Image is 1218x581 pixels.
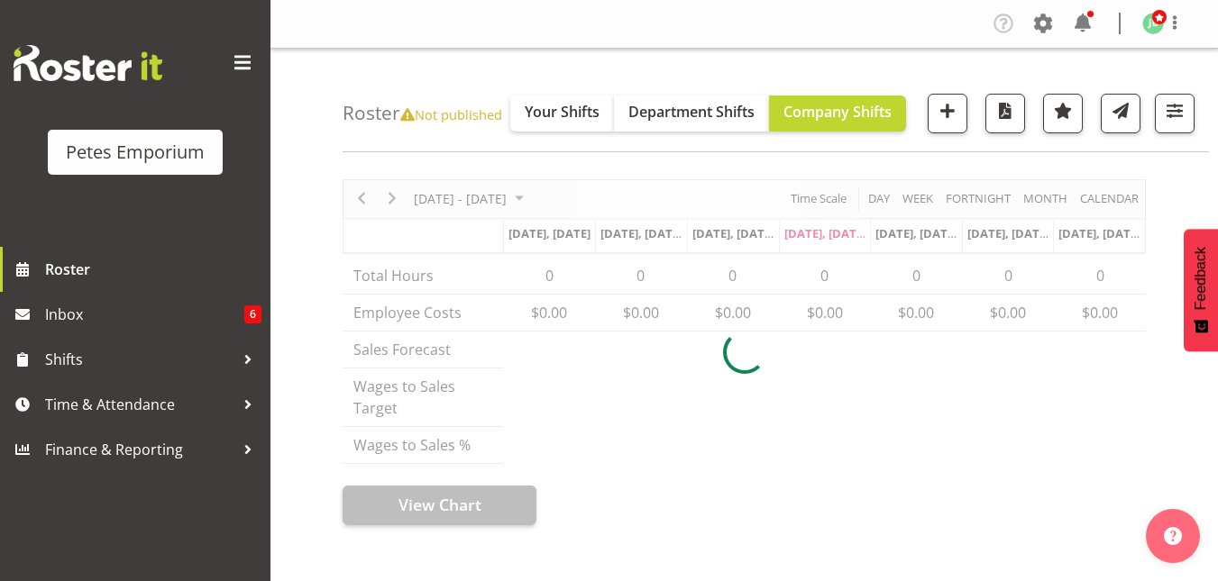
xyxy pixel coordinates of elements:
[985,94,1025,133] button: Download a PDF of the roster according to the set date range.
[1155,94,1195,133] button: Filter Shifts
[783,102,892,122] span: Company Shifts
[45,256,261,283] span: Roster
[400,105,502,123] span: Not published
[14,45,162,81] img: Rosterit website logo
[1164,527,1182,545] img: help-xxl-2.png
[769,95,906,132] button: Company Shifts
[66,139,205,166] div: Petes Emporium
[45,346,234,373] span: Shifts
[525,102,600,122] span: Your Shifts
[45,391,234,418] span: Time & Attendance
[343,103,502,123] h4: Roster
[1142,13,1164,34] img: jodine-bunn132.jpg
[45,301,244,328] span: Inbox
[1101,94,1140,133] button: Send a list of all shifts for the selected filtered period to all rostered employees.
[928,94,967,133] button: Add a new shift
[1184,229,1218,351] button: Feedback - Show survey
[244,305,261,323] span: 6
[628,102,755,122] span: Department Shifts
[614,95,769,132] button: Department Shifts
[1043,94,1083,133] button: Highlight an important date within the roster.
[1193,247,1209,310] span: Feedback
[45,436,234,463] span: Finance & Reporting
[510,95,614,132] button: Your Shifts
